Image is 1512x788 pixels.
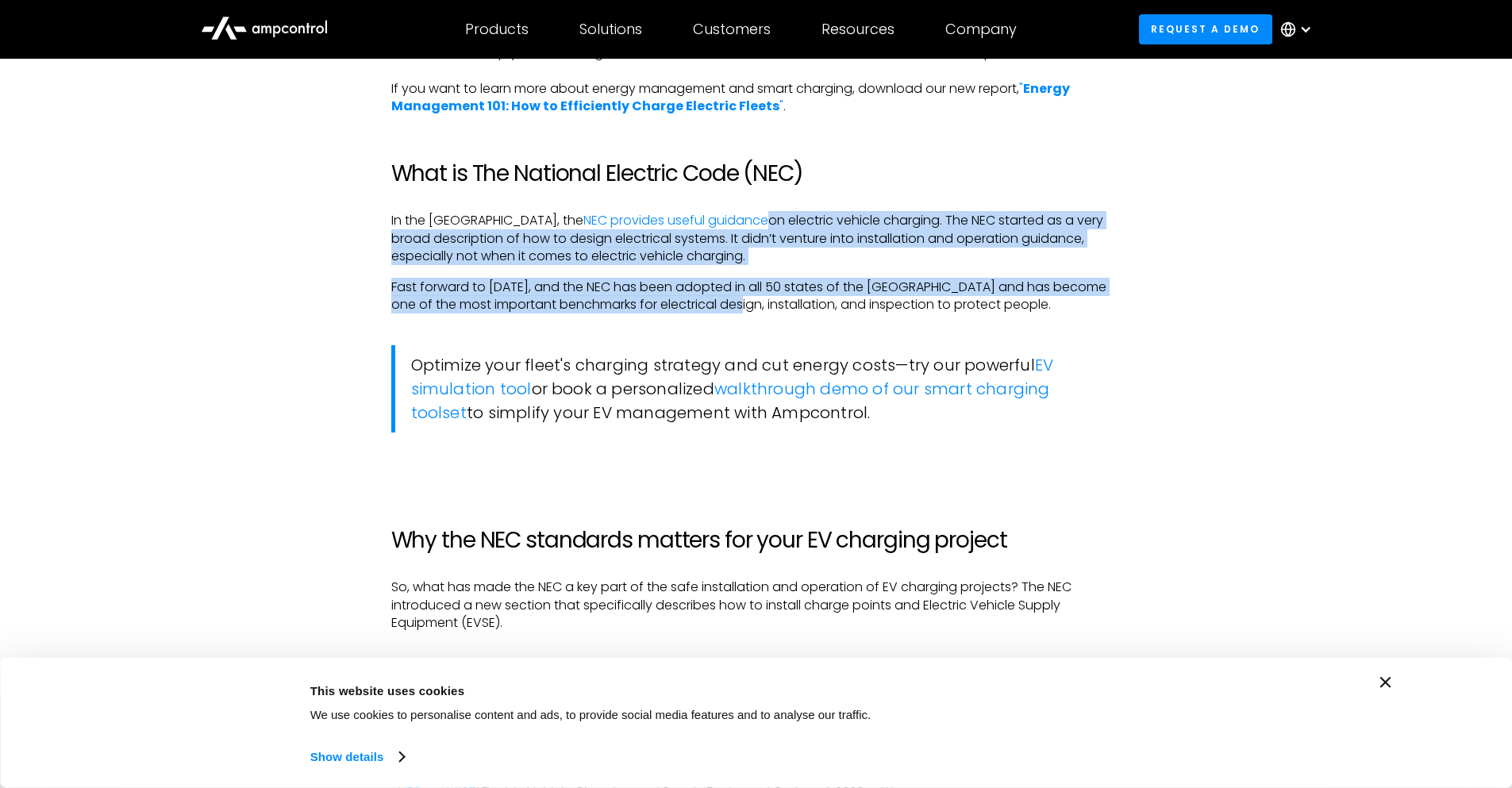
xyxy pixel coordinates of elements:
[821,21,895,38] div: Resources
[1380,677,1391,688] button: Close banner
[391,212,1121,265] p: In the [GEOGRAPHIC_DATA], the on electric vehicle charging. The NEC started as a very broad descr...
[579,21,642,38] div: Solutions
[391,79,1070,115] a: "Energy Management 101: How to Efficiently Charge Electric Fleets"
[1124,677,1351,723] button: Okay
[693,21,771,38] div: Customers
[411,354,1054,400] a: EV simulation tool
[310,681,1088,700] div: This website uses cookies
[1139,14,1272,44] a: Request a demo
[391,79,1070,115] strong: Energy Management 101: How to Efficiently Charge Electric Fleets
[391,279,1121,314] p: Fast forward to [DATE], and the NEC has been adopted in all 50 states of the [GEOGRAPHIC_DATA] an...
[945,21,1017,38] div: Company
[310,708,871,721] span: We use cookies to personalise content and ads, to provide social media features and to analyse ou...
[411,378,1050,424] a: walkthrough demo of our smart charging toolset
[391,527,1121,554] h2: Why the NEC standards matters for your EV charging project
[391,345,1121,432] blockquote: Optimize your fleet's charging strategy and cut energy costs—try our powerful or book a personali...
[465,21,529,38] div: Products
[310,745,404,769] a: Show details
[583,211,768,229] a: NEC provides useful guidance
[391,579,1121,632] p: So, what has made the NEC a key part of the safe installation and operation of EV charging projec...
[391,27,1121,116] p: The good news is — it doesn’t need to be confusing. This article will help you cut through the in...
[391,464,1121,482] p: ‍
[391,160,1121,187] h2: What is The National Electric Code (NEC)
